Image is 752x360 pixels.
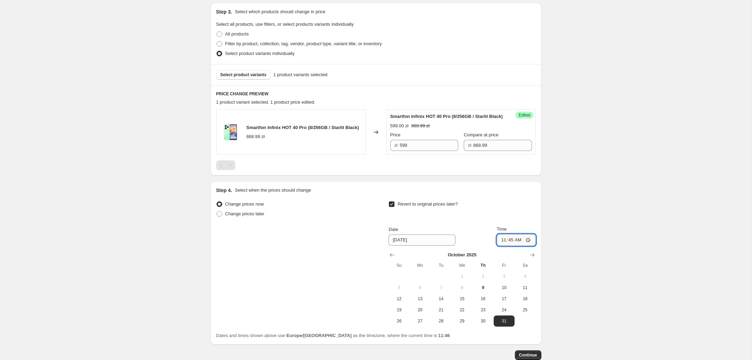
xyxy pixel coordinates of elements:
[273,71,327,78] span: 1 product variants selected
[220,72,267,78] span: Select product variants
[464,132,499,137] span: Compare at price
[454,285,470,290] span: 8
[235,187,311,194] p: Select when the prices should change
[390,132,401,137] span: Price
[391,318,407,324] span: 26
[517,307,533,313] span: 25
[472,271,493,282] button: Thursday October 2 2025
[225,211,265,216] span: Change prices later
[287,333,352,338] b: Europe/[GEOGRAPHIC_DATA]
[472,304,493,315] button: Thursday October 23 2025
[472,315,493,327] button: Thursday October 30 2025
[389,260,409,271] th: Sunday
[246,133,265,140] div: 868.99 zł
[413,318,428,324] span: 27
[515,304,535,315] button: Saturday October 25 2025
[472,260,493,271] th: Thursday
[225,51,295,56] span: Select product variants individually
[413,296,428,302] span: 13
[517,274,533,279] span: 4
[433,307,449,313] span: 21
[389,293,409,304] button: Sunday October 12 2025
[216,160,235,170] nav: Pagination
[391,307,407,313] span: 19
[411,122,430,129] strike: 868.99 zł
[475,318,491,324] span: 30
[216,333,450,338] span: Dates and times shown above use as the timezone, where the current time is
[394,143,398,148] span: zł
[454,318,470,324] span: 29
[216,99,315,105] span: 1 product variant selected. 1 product price edited:
[410,260,431,271] th: Monday
[391,296,407,302] span: 12
[433,296,449,302] span: 14
[216,8,232,15] h2: Step 3.
[496,318,512,324] span: 31
[216,187,232,194] h2: Step 4.
[431,315,452,327] button: Tuesday October 28 2025
[494,271,515,282] button: Friday October 3 2025
[431,304,452,315] button: Tuesday October 21 2025
[515,293,535,304] button: Saturday October 18 2025
[398,201,458,207] span: Revert to original prices later?
[452,304,472,315] button: Wednesday October 22 2025
[494,293,515,304] button: Friday October 17 2025
[517,263,533,268] span: Sa
[475,285,491,290] span: 9
[410,315,431,327] button: Monday October 27 2025
[410,304,431,315] button: Monday October 20 2025
[515,282,535,293] button: Saturday October 11 2025
[494,315,515,327] button: Friday October 31 2025
[433,263,449,268] span: Tu
[454,274,470,279] span: 1
[225,201,264,207] span: Change prices now
[389,315,409,327] button: Sunday October 26 2025
[496,274,512,279] span: 3
[472,293,493,304] button: Thursday October 16 2025
[216,70,271,80] button: Select product variants
[497,234,536,246] input: 12:00
[454,296,470,302] span: 15
[494,260,515,271] th: Friday
[494,282,515,293] button: Friday October 10 2025
[225,41,382,46] span: Filter by product, collection, tag, vendor, product type, variant title, or inventory
[433,285,449,290] span: 7
[494,304,515,315] button: Friday October 24 2025
[235,8,325,15] p: Select which products should change in price
[454,263,470,268] span: We
[389,234,455,246] input: 10/9/2025
[413,307,428,313] span: 20
[475,307,491,313] span: 23
[452,271,472,282] button: Wednesday October 1 2025
[519,352,537,358] span: Continue
[515,350,541,360] button: Continue
[452,260,472,271] th: Wednesday
[452,293,472,304] button: Wednesday October 15 2025
[390,114,503,119] span: Smartfon Infinix HOT 40 Pro (8/256GB / Starlit Black)
[475,274,491,279] span: 2
[517,285,533,290] span: 11
[515,271,535,282] button: Saturday October 4 2025
[468,143,471,148] span: zł
[246,125,359,130] span: Smartfon Infinix HOT 40 Pro (8/256GB / Starlit Black)
[431,282,452,293] button: Tuesday October 7 2025
[216,22,354,27] span: Select all products, use filters, or select products variants individually
[475,263,491,268] span: Th
[389,227,398,232] span: Date
[216,91,536,97] h6: PRICE CHANGE PREVIEW
[438,333,450,338] b: 11:46
[497,226,507,232] span: Time
[391,263,407,268] span: Su
[220,122,241,143] img: 14641_HOT_40_PRO__Starfall_Green-1600px_80x.png
[496,307,512,313] span: 24
[496,263,512,268] span: Fr
[225,31,249,37] span: All products
[452,315,472,327] button: Wednesday October 29 2025
[496,285,512,290] span: 10
[389,304,409,315] button: Sunday October 19 2025
[518,112,530,118] span: Edited
[431,260,452,271] th: Tuesday
[475,296,491,302] span: 16
[387,250,397,260] button: Show previous month, September 2025
[389,282,409,293] button: Sunday October 5 2025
